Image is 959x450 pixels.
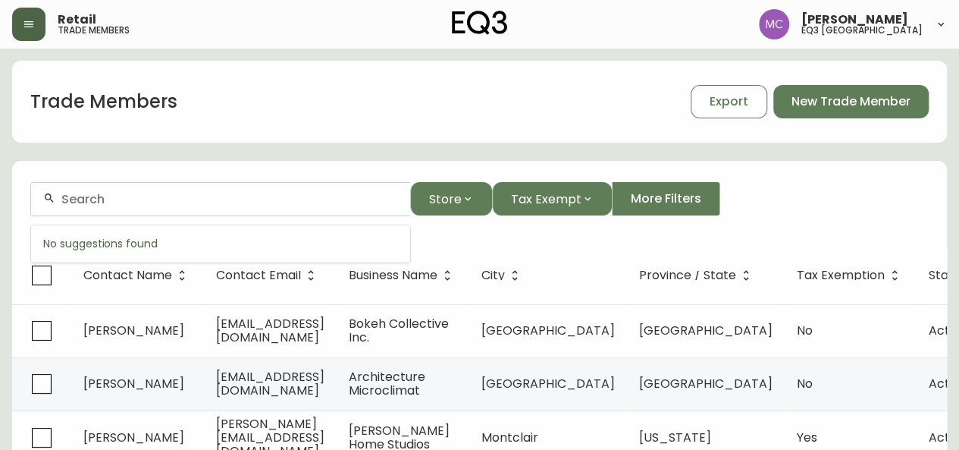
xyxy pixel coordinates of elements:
[492,182,612,216] button: Tax Exempt
[349,368,425,399] span: Architecture Microclimat
[639,269,756,282] span: Province / State
[797,375,813,392] span: No
[31,225,410,263] div: No suggestions found
[83,429,184,446] span: [PERSON_NAME]
[639,322,773,339] span: [GEOGRAPHIC_DATA]
[511,190,581,209] span: Tax Exempt
[797,269,904,282] span: Tax Exemption
[83,269,192,282] span: Contact Name
[410,182,492,216] button: Store
[83,271,172,280] span: Contact Name
[797,271,885,280] span: Tax Exemption
[83,375,184,392] span: [PERSON_NAME]
[216,368,324,399] span: [EMAIL_ADDRESS][DOMAIN_NAME]
[797,429,817,446] span: Yes
[481,322,615,339] span: [GEOGRAPHIC_DATA]
[216,271,301,280] span: Contact Email
[429,190,462,209] span: Store
[639,429,711,446] span: [US_STATE]
[481,429,538,446] span: Montclair
[481,271,505,280] span: City
[791,93,910,110] span: New Trade Member
[83,322,184,339] span: [PERSON_NAME]
[801,14,908,26] span: [PERSON_NAME]
[773,85,929,118] button: New Trade Member
[349,269,457,282] span: Business Name
[216,269,321,282] span: Contact Email
[481,269,525,282] span: City
[61,192,398,206] input: Search
[452,11,508,35] img: logo
[691,85,767,118] button: Export
[216,315,324,346] span: [EMAIL_ADDRESS][DOMAIN_NAME]
[349,315,449,346] span: Bokeh Collective Inc.
[631,190,701,207] span: More Filters
[30,89,177,115] h1: Trade Members
[797,322,813,339] span: No
[639,271,736,280] span: Province / State
[58,26,130,35] h5: trade members
[710,93,748,110] span: Export
[349,271,437,280] span: Business Name
[639,375,773,392] span: [GEOGRAPHIC_DATA]
[612,182,720,216] button: More Filters
[481,375,615,392] span: [GEOGRAPHIC_DATA]
[801,26,923,35] h5: eq3 [GEOGRAPHIC_DATA]
[58,14,96,26] span: Retail
[759,9,789,39] img: 6dbdb61c5655a9a555815750a11666cc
